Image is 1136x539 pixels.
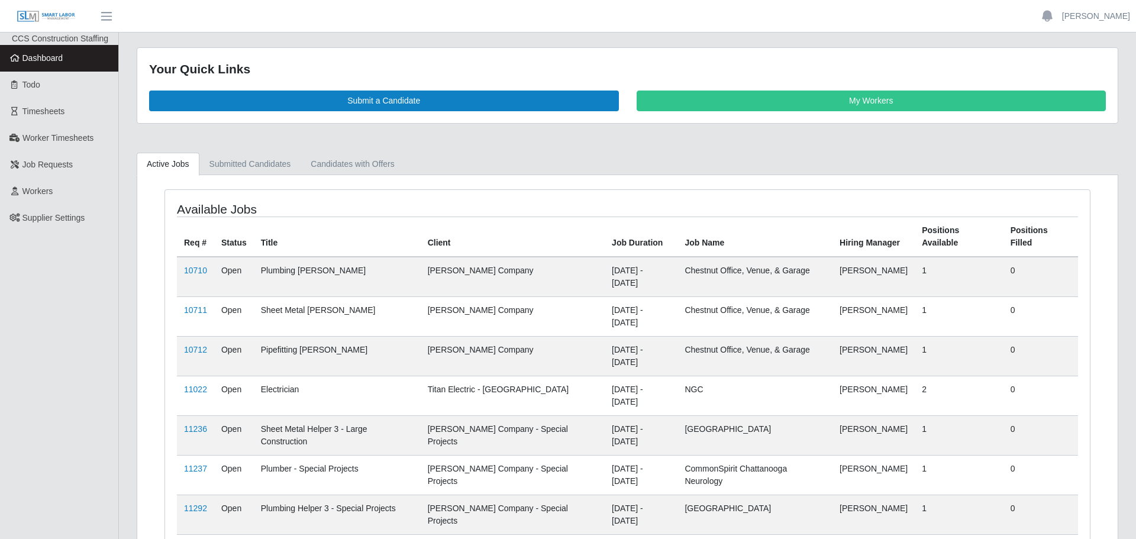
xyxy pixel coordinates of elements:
td: 1 [915,455,1003,495]
td: Sheet Metal [PERSON_NAME] [254,296,421,336]
td: 0 [1003,376,1078,415]
td: [PERSON_NAME] [832,495,915,534]
td: Open [214,495,254,534]
td: Open [214,415,254,455]
span: CCS Construction Staffing [12,34,108,43]
td: Open [214,257,254,297]
a: Submit a Candidate [149,91,619,111]
td: 1 [915,495,1003,534]
td: Titan Electric - [GEOGRAPHIC_DATA] [421,376,605,415]
td: Open [214,336,254,376]
td: Pipefitting [PERSON_NAME] [254,336,421,376]
span: Worker Timesheets [22,133,93,143]
a: Candidates with Offers [301,153,404,176]
span: Workers [22,186,53,196]
th: Title [254,217,421,257]
td: 0 [1003,495,1078,534]
td: [DATE] - [DATE] [605,376,677,415]
td: Sheet Metal Helper 3 - Large Construction [254,415,421,455]
td: [DATE] - [DATE] [605,455,677,495]
td: Electrician [254,376,421,415]
td: 0 [1003,455,1078,495]
div: Your Quick Links [149,60,1106,79]
td: [PERSON_NAME] [832,376,915,415]
a: My Workers [637,91,1106,111]
th: Hiring Manager [832,217,915,257]
td: [PERSON_NAME] [832,257,915,297]
th: Job Name [677,217,832,257]
td: [GEOGRAPHIC_DATA] [677,495,832,534]
td: Chestnut Office, Venue, & Garage [677,336,832,376]
th: Job Duration [605,217,677,257]
th: Status [214,217,254,257]
th: Req # [177,217,214,257]
span: Supplier Settings [22,213,85,222]
td: [DATE] - [DATE] [605,257,677,297]
span: Dashboard [22,53,63,63]
td: Chestnut Office, Venue, & Garage [677,257,832,297]
td: NGC [677,376,832,415]
th: Positions Available [915,217,1003,257]
td: 0 [1003,415,1078,455]
td: [PERSON_NAME] Company [421,296,605,336]
td: [PERSON_NAME] [832,336,915,376]
td: Plumber - Special Projects [254,455,421,495]
a: Submitted Candidates [199,153,301,176]
a: 10711 [184,305,207,315]
img: SLM Logo [17,10,76,23]
td: [DATE] - [DATE] [605,296,677,336]
td: [PERSON_NAME] Company - Special Projects [421,495,605,534]
td: [GEOGRAPHIC_DATA] [677,415,832,455]
td: 1 [915,296,1003,336]
td: [PERSON_NAME] [832,415,915,455]
td: [DATE] - [DATE] [605,336,677,376]
td: Open [214,376,254,415]
td: [DATE] - [DATE] [605,495,677,534]
td: [PERSON_NAME] Company [421,257,605,297]
td: Plumbing Helper 3 - Special Projects [254,495,421,534]
td: [DATE] - [DATE] [605,415,677,455]
td: CommonSpirit Chattanooga Neurology [677,455,832,495]
span: Timesheets [22,106,65,116]
a: 11236 [184,424,207,434]
h4: Available Jobs [177,202,542,217]
a: 10710 [184,266,207,275]
td: [PERSON_NAME] Company - Special Projects [421,415,605,455]
th: Client [421,217,605,257]
td: Open [214,455,254,495]
a: 11022 [184,385,207,394]
td: 2 [915,376,1003,415]
a: 11292 [184,504,207,513]
td: [PERSON_NAME] Company [421,336,605,376]
th: Positions Filled [1003,217,1078,257]
a: 11237 [184,464,207,473]
td: 1 [915,415,1003,455]
td: [PERSON_NAME] [832,296,915,336]
td: 0 [1003,296,1078,336]
td: Open [214,296,254,336]
a: Active Jobs [137,153,199,176]
td: 0 [1003,257,1078,297]
td: [PERSON_NAME] Company - Special Projects [421,455,605,495]
td: Plumbing [PERSON_NAME] [254,257,421,297]
td: 0 [1003,336,1078,376]
span: Todo [22,80,40,89]
a: [PERSON_NAME] [1062,10,1130,22]
td: Chestnut Office, Venue, & Garage [677,296,832,336]
span: Job Requests [22,160,73,169]
td: 1 [915,257,1003,297]
td: [PERSON_NAME] [832,455,915,495]
a: 10712 [184,345,207,354]
td: 1 [915,336,1003,376]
